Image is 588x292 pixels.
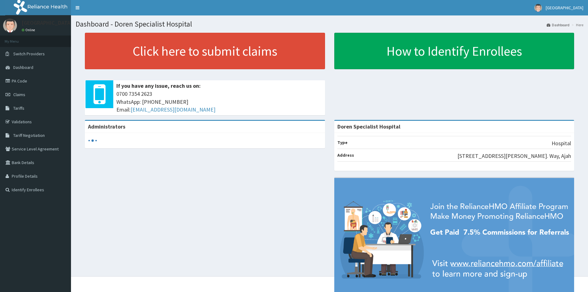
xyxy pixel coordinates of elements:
p: Hospital [552,139,571,147]
a: [EMAIL_ADDRESS][DOMAIN_NAME] [131,106,215,113]
span: Tariffs [13,105,24,111]
span: [GEOGRAPHIC_DATA] [546,5,583,11]
strong: Doren Specialist Hospital [337,123,400,130]
p: [STREET_ADDRESS][PERSON_NAME]. Way, Ajah [457,152,571,160]
a: Online [22,28,36,32]
a: Dashboard [547,22,569,28]
b: Administrators [88,123,125,130]
span: Claims [13,92,25,97]
span: Switch Providers [13,51,45,57]
li: Here [570,22,583,28]
p: [GEOGRAPHIC_DATA] [22,20,73,26]
b: Address [337,152,354,158]
a: Click here to submit claims [85,33,325,69]
span: Dashboard [13,65,33,70]
span: 0700 7354 2623 WhatsApp: [PHONE_NUMBER] Email: [116,90,322,114]
svg: audio-loading [88,136,97,145]
img: User Image [534,4,542,12]
b: Type [337,140,348,145]
b: If you have any issue, reach us on: [116,82,201,89]
h1: Dashboard - Doren Specialist Hospital [76,20,583,28]
img: User Image [3,19,17,32]
span: Tariff Negotiation [13,133,45,138]
a: How to Identify Enrollees [334,33,574,69]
